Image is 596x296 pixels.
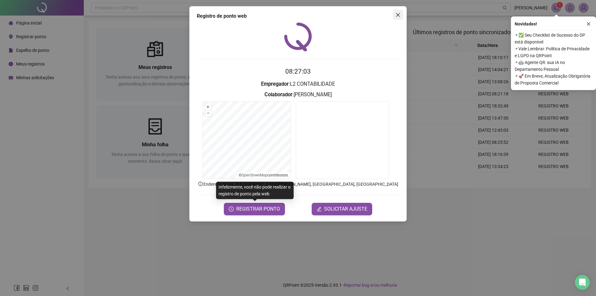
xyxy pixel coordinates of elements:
[395,12,400,17] span: close
[317,207,322,212] span: edit
[515,20,537,27] span: Novidades !
[515,59,592,73] span: ⚬ 🤖 Agente QR: sua IA no Departamento Pessoal
[229,207,234,212] span: clock-circle
[515,32,592,45] span: ⚬ ✅ Seu Checklist de Sucesso do DP está disponível
[224,203,285,215] button: REGISTRAR PONTO
[515,73,592,86] span: ⚬ 🚀 Em Breve, Atualização Obrigatória de Proposta Comercial
[239,173,289,177] li: © contributors.
[205,110,211,116] button: –
[285,68,311,75] time: 08:27:03
[393,10,403,20] button: Close
[261,81,289,87] strong: Empregador
[236,205,280,213] span: REGISTRAR PONTO
[575,275,590,290] div: Open Intercom Messenger
[197,80,399,88] h3: : L2 CONTABILIDADE
[197,91,399,99] h3: : [PERSON_NAME]
[198,181,203,187] span: info-circle
[324,205,367,213] span: SOLICITAR AJUSTE
[197,181,399,188] p: Endereço aprox. : [GEOGRAPHIC_DATA][PERSON_NAME], [GEOGRAPHIC_DATA], [GEOGRAPHIC_DATA]
[284,22,312,51] img: QRPoint
[264,92,292,98] strong: Colaborador
[312,203,372,215] button: editSOLICITAR AJUSTE
[586,22,591,26] span: close
[205,104,211,110] button: +
[242,173,267,177] a: OpenStreetMap
[515,45,592,59] span: ⚬ Vale Lembrar: Política de Privacidade e LGPD na QRPoint
[216,182,294,199] div: Infelizmente, você não pode realizar o registro de ponto pela web
[197,12,399,20] div: Registro de ponto web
